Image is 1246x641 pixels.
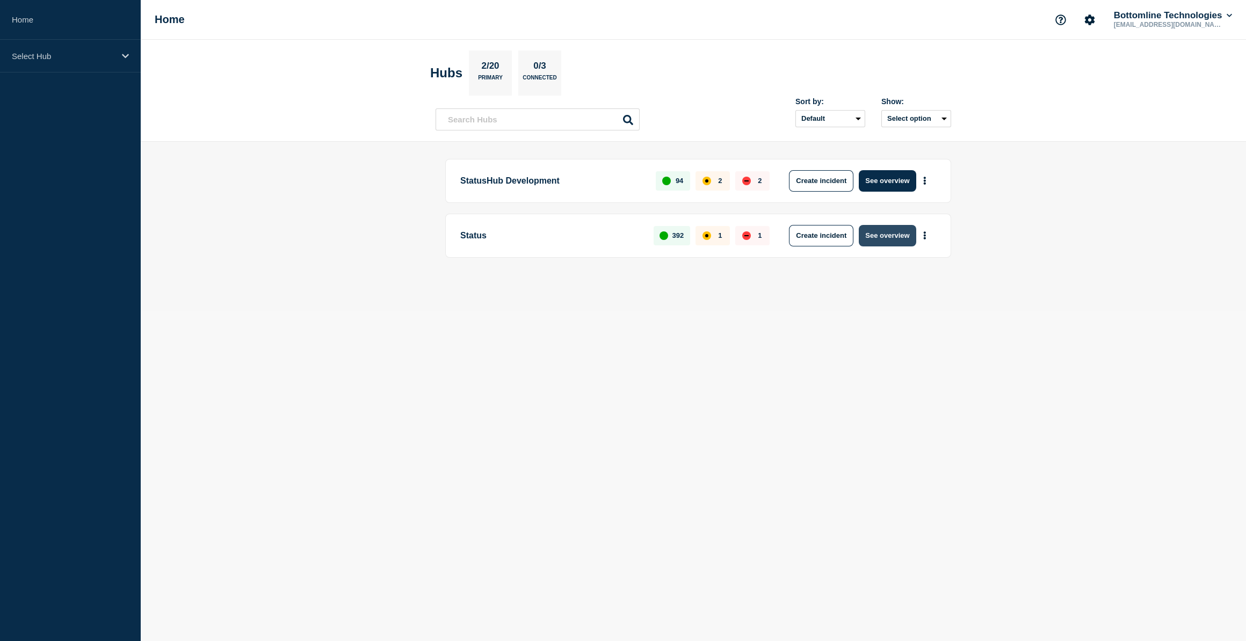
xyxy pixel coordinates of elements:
p: 0/3 [530,61,550,75]
p: 392 [672,231,684,239]
p: [EMAIL_ADDRESS][DOMAIN_NAME] [1112,21,1223,28]
div: Sort by: [795,97,865,106]
button: Select option [881,110,951,127]
button: Support [1049,9,1072,31]
h1: Home [155,13,185,26]
div: down [742,231,751,240]
p: Primary [478,75,503,86]
div: affected [702,231,711,240]
button: Bottomline Technologies [1112,10,1234,21]
div: up [660,231,668,240]
p: 94 [676,177,683,185]
h2: Hubs [430,65,462,81]
p: 1 [718,231,722,239]
div: affected [702,177,711,185]
select: Sort by [795,110,865,127]
p: 2 [758,177,762,185]
button: Create incident [789,170,853,192]
button: Account settings [1078,9,1101,31]
button: See overview [859,170,916,192]
div: up [662,177,671,185]
button: Create incident [789,225,853,246]
div: Show: [881,97,951,106]
p: StatusHub Development [460,170,643,192]
input: Search Hubs [436,108,640,130]
p: 2/20 [477,61,503,75]
p: Select Hub [12,52,115,61]
button: More actions [918,171,932,191]
p: 2 [718,177,722,185]
div: down [742,177,751,185]
p: Connected [523,75,556,86]
p: Status [460,225,641,246]
p: 1 [758,231,762,239]
button: See overview [859,225,916,246]
button: More actions [918,225,932,245]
